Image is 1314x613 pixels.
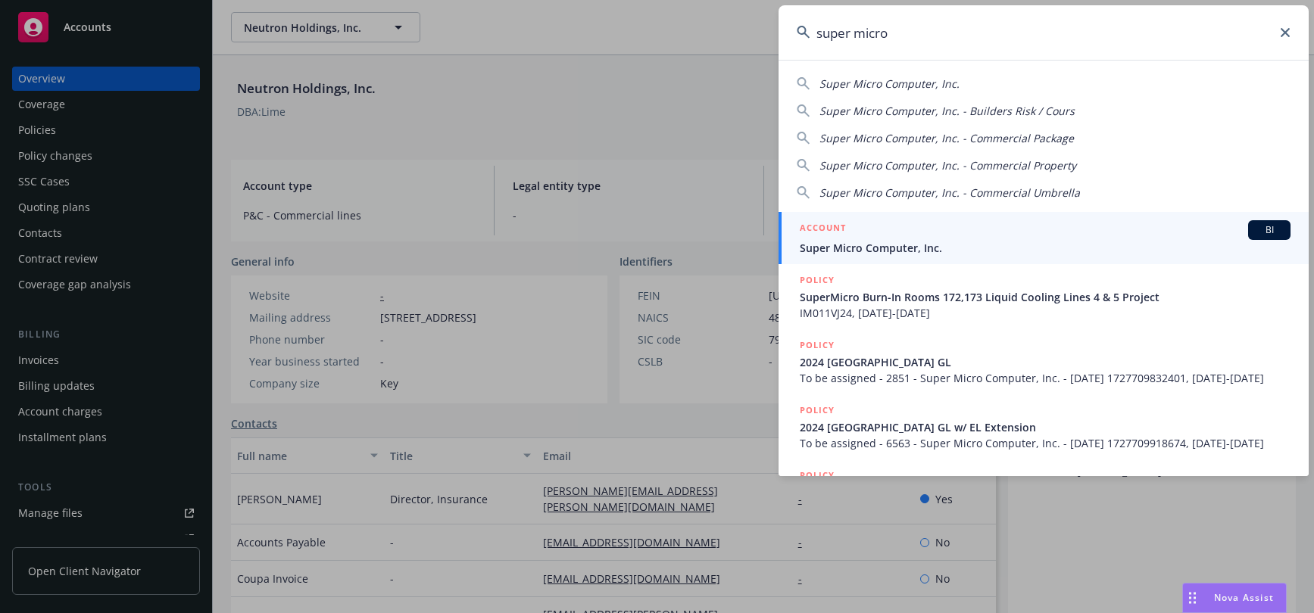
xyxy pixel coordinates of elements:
a: POLICYSuperMicro Burn-In Rooms 172,173 Liquid Cooling Lines 4 & 5 ProjectIM011VJ24, [DATE]-[DATE] [779,264,1309,329]
a: POLICY [779,459,1309,524]
span: BI [1254,223,1284,237]
h5: POLICY [800,272,835,288]
span: SuperMicro Burn-In Rooms 172,173 Liquid Cooling Lines 4 & 5 Project [800,289,1291,305]
span: Super Micro Computer, Inc. - Commercial Property [819,158,1076,173]
a: POLICY2024 [GEOGRAPHIC_DATA] GL w/ EL ExtensionTo be assigned - 6563 - Super Micro Computer, Inc.... [779,394,1309,459]
a: POLICY2024 [GEOGRAPHIC_DATA] GLTo be assigned - 2851 - Super Micro Computer, Inc. - [DATE] 172770... [779,329,1309,394]
span: Super Micro Computer, Inc. - Commercial Package [819,131,1074,145]
span: Nova Assist [1214,591,1274,604]
button: Nova Assist [1182,583,1287,613]
span: To be assigned - 2851 - Super Micro Computer, Inc. - [DATE] 1727709832401, [DATE]-[DATE] [800,370,1291,386]
h5: POLICY [800,468,835,483]
span: 2024 [GEOGRAPHIC_DATA] GL w/ EL Extension [800,419,1291,435]
span: To be assigned - 6563 - Super Micro Computer, Inc. - [DATE] 1727709918674, [DATE]-[DATE] [800,435,1291,451]
span: Super Micro Computer, Inc. - Commercial Umbrella [819,185,1080,200]
span: IM011VJ24, [DATE]-[DATE] [800,305,1291,321]
span: 2024 [GEOGRAPHIC_DATA] GL [800,354,1291,370]
input: Search... [779,5,1309,60]
span: Super Micro Computer, Inc. [800,240,1291,256]
div: Drag to move [1183,583,1202,612]
span: Super Micro Computer, Inc. [819,76,960,91]
h5: POLICY [800,338,835,353]
h5: POLICY [800,403,835,418]
span: Super Micro Computer, Inc. - Builders Risk / Cours [819,104,1075,118]
h5: ACCOUNT [800,220,846,238]
a: ACCOUNTBISuper Micro Computer, Inc. [779,212,1309,264]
